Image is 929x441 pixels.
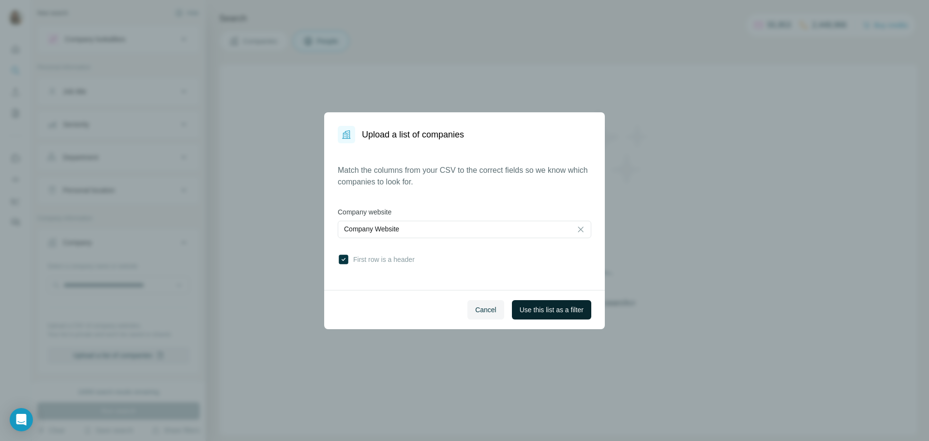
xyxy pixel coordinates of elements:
label: Company website [338,207,591,217]
span: First row is a header [349,255,415,264]
span: Cancel [475,305,496,315]
button: Cancel [467,300,504,319]
h1: Upload a list of companies [362,128,464,141]
span: Use this list as a filter [520,305,584,315]
div: Open Intercom Messenger [10,408,33,431]
button: Use this list as a filter [512,300,591,319]
p: Company Website [344,224,399,234]
p: Match the columns from your CSV to the correct fields so we know which companies to look for. [338,165,591,188]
